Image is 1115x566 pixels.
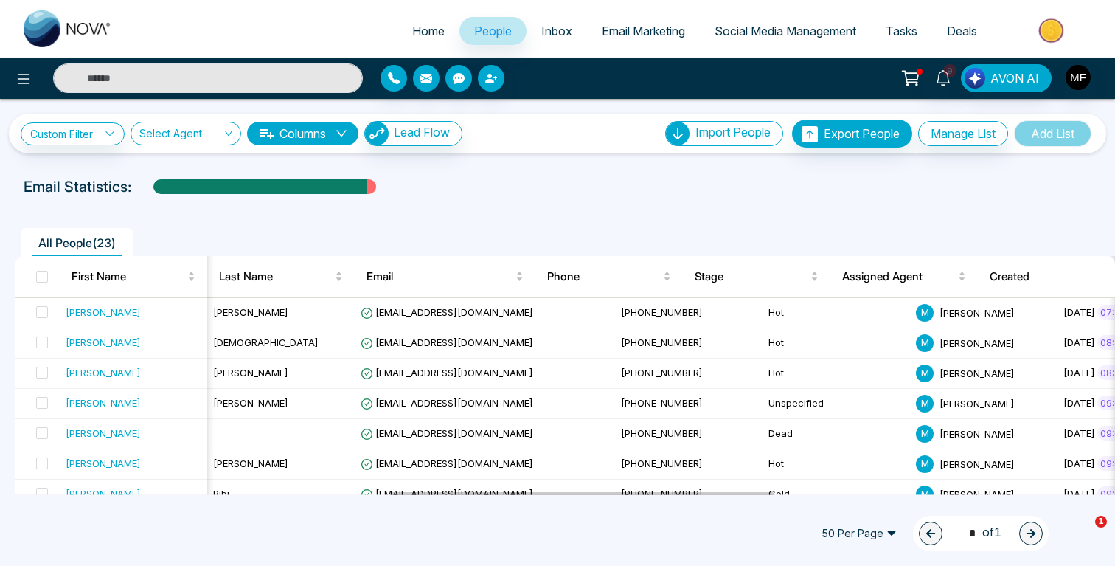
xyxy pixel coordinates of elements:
a: Deals [932,17,992,45]
span: [EMAIL_ADDRESS][DOMAIN_NAME] [361,367,533,379]
button: AVON AI [961,64,1052,92]
span: [EMAIL_ADDRESS][DOMAIN_NAME] [361,488,533,500]
span: Import People [695,125,771,139]
span: [DATE] [1063,488,1095,500]
a: Social Media Management [700,17,871,45]
th: Phone [535,256,683,297]
span: M [916,486,934,503]
span: Social Media Management [715,24,856,38]
span: Assigned Agent [842,268,955,286]
span: [PERSON_NAME] [939,306,1015,318]
span: [EMAIL_ADDRESS][DOMAIN_NAME] [361,397,533,409]
span: [PERSON_NAME] [939,397,1015,409]
span: Email [367,268,513,286]
td: Cold [763,480,910,510]
td: Hot [763,298,910,328]
div: [PERSON_NAME] [66,335,141,350]
img: Lead Flow [365,122,389,145]
p: Email Statistics: [24,176,131,198]
span: [DATE] [1063,427,1095,439]
span: Bibi [213,488,229,500]
th: First Name [60,256,207,297]
th: Stage [683,256,830,297]
span: Inbox [541,24,572,38]
td: Hot [763,449,910,480]
td: Unspecified [763,389,910,419]
img: Market-place.gif [999,14,1106,47]
span: Email Marketing [602,24,685,38]
span: Home [412,24,445,38]
span: [PERSON_NAME] [939,367,1015,379]
span: 9 [943,64,956,77]
a: Inbox [527,17,587,45]
td: Hot [763,359,910,389]
span: M [916,455,934,473]
td: Hot [763,328,910,359]
span: [PERSON_NAME] [939,458,1015,469]
span: [PHONE_NUMBER] [621,306,703,318]
span: [PERSON_NAME] [213,397,288,409]
span: Stage [695,268,807,286]
span: Tasks [886,24,917,38]
span: People [474,24,512,38]
span: Lead Flow [394,125,450,139]
span: [PERSON_NAME] [213,306,288,318]
img: Lead Flow [965,68,985,89]
span: M [916,334,934,352]
a: People [459,17,527,45]
span: [EMAIL_ADDRESS][DOMAIN_NAME] [361,337,533,348]
span: M [916,425,934,443]
div: [PERSON_NAME] [66,456,141,471]
a: Tasks [871,17,932,45]
div: [PERSON_NAME] [66,305,141,320]
span: [DATE] [1063,397,1095,409]
span: All People ( 23 ) [32,235,122,250]
span: [PHONE_NUMBER] [621,427,703,439]
span: [PHONE_NUMBER] [621,367,703,379]
th: Assigned Agent [830,256,978,297]
button: Export People [792,120,912,148]
span: M [916,304,934,322]
span: [PERSON_NAME] [213,367,288,379]
span: [PHONE_NUMBER] [621,337,703,348]
button: Manage List [918,121,1008,146]
span: [PERSON_NAME] [939,427,1015,439]
span: [EMAIL_ADDRESS][DOMAIN_NAME] [361,458,533,469]
button: Columnsdown [247,122,358,145]
img: Nova CRM Logo [24,10,112,47]
span: [DATE] [1063,337,1095,348]
iframe: Intercom live chat [1065,516,1100,551]
span: Created [990,268,1115,286]
span: Last Name [219,268,332,286]
span: First Name [72,268,184,286]
div: [PERSON_NAME] [66,426,141,441]
span: [DEMOGRAPHIC_DATA] [213,337,319,348]
a: Lead FlowLead Flow [358,121,462,146]
th: Email [355,256,535,297]
span: AVON AI [990,69,1039,87]
div: [PERSON_NAME] [66,396,141,410]
span: [DATE] [1063,458,1095,469]
button: Lead Flow [364,121,462,146]
span: [PERSON_NAME] [939,488,1015,500]
a: Email Marketing [587,17,700,45]
a: Home [397,17,459,45]
span: down [336,128,347,139]
span: 1 [1095,516,1107,528]
span: M [916,395,934,413]
a: Custom Filter [21,122,125,145]
img: User Avatar [1066,65,1091,90]
span: [EMAIL_ADDRESS][DOMAIN_NAME] [361,306,533,318]
span: of 1 [960,523,1001,543]
th: Last Name [207,256,355,297]
span: [EMAIL_ADDRESS][DOMAIN_NAME] [361,427,533,439]
span: M [916,365,934,382]
span: Export People [824,126,900,141]
span: Phone [547,268,660,286]
span: [PHONE_NUMBER] [621,397,703,409]
span: Deals [947,24,977,38]
span: [DATE] [1063,306,1095,318]
span: [PERSON_NAME] [939,337,1015,348]
div: [PERSON_NAME] [66,486,141,501]
span: [PERSON_NAME] [213,458,288,469]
